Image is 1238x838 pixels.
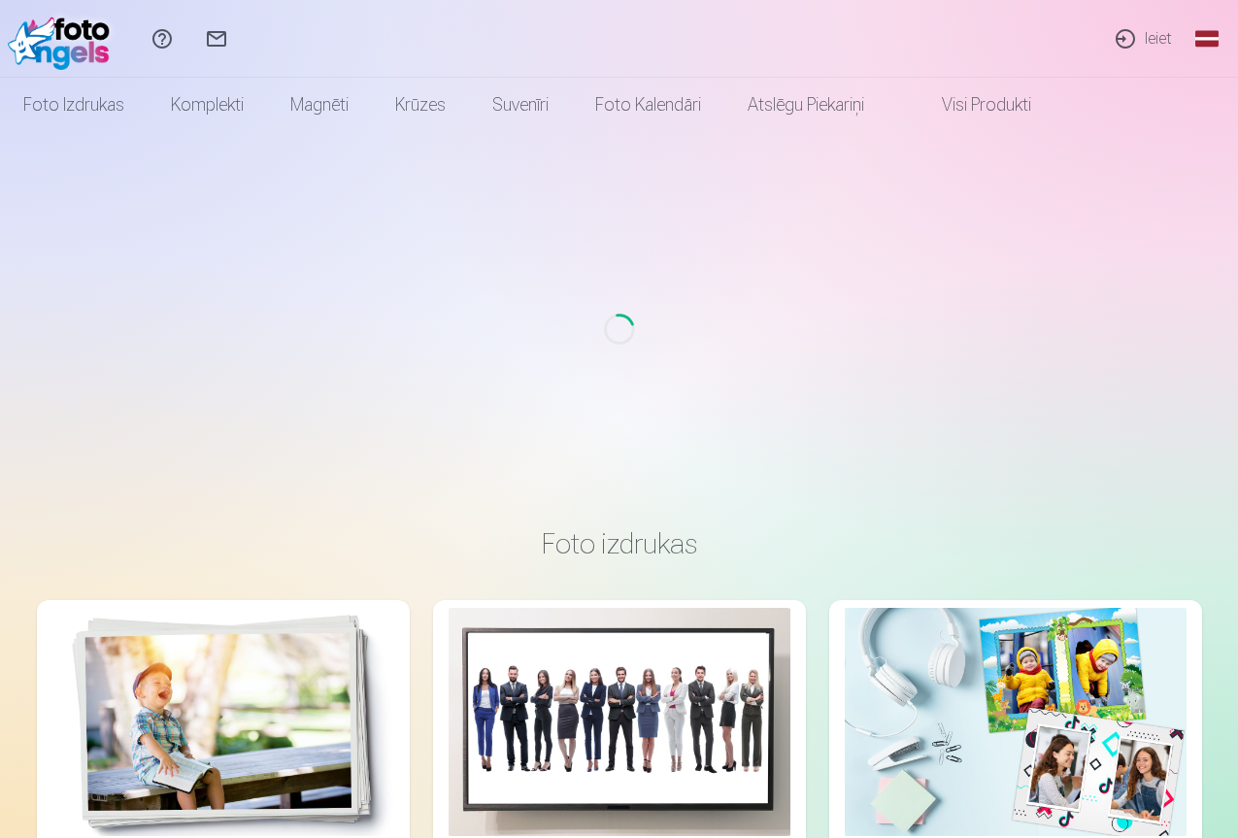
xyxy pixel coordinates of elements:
[724,78,887,132] a: Atslēgu piekariņi
[572,78,724,132] a: Foto kalendāri
[148,78,267,132] a: Komplekti
[372,78,469,132] a: Krūzes
[845,608,1187,836] img: Foto kolāža no divām fotogrāfijām
[52,526,1187,561] h3: Foto izdrukas
[8,8,119,70] img: /fa1
[887,78,1054,132] a: Visi produkti
[52,608,394,836] img: Augstas kvalitātes fotoattēlu izdrukas
[267,78,372,132] a: Magnēti
[469,78,572,132] a: Suvenīri
[449,608,790,836] img: Augstas kvalitātes grupu fotoattēlu izdrukas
